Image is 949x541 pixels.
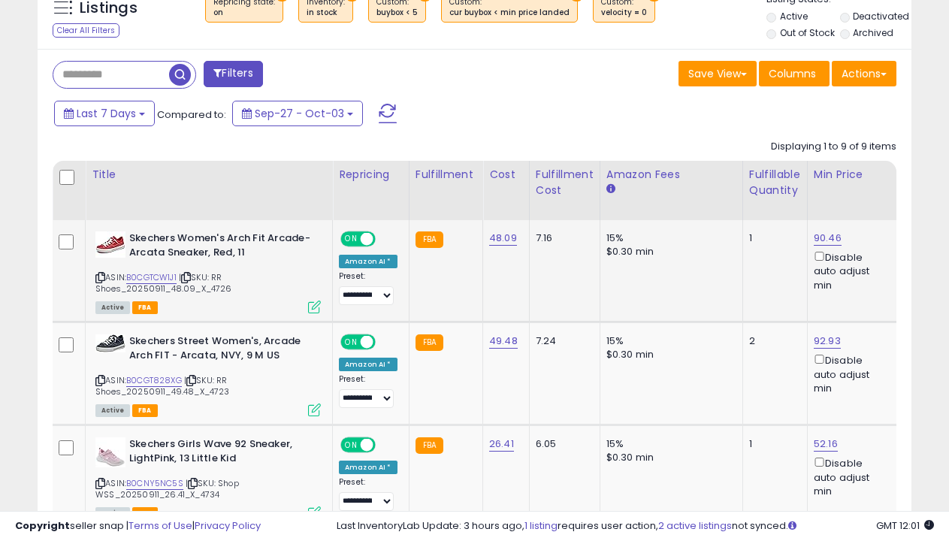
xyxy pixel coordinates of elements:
[814,231,842,246] a: 90.46
[77,106,136,121] span: Last 7 Days
[195,518,261,533] a: Privacy Policy
[128,518,192,533] a: Terms of Use
[342,233,361,246] span: ON
[339,167,403,183] div: Repricing
[814,249,886,292] div: Disable auto adjust min
[126,477,183,490] a: B0CNY5NC5S
[606,437,731,451] div: 15%
[95,271,232,294] span: | SKU: RR Shoes_20250911_48.09_X_4726
[536,334,588,348] div: 7.24
[606,348,731,361] div: $0.30 min
[373,439,397,452] span: OFF
[524,518,558,533] a: 1 listing
[606,451,731,464] div: $0.30 min
[814,167,891,183] div: Min Price
[95,374,230,397] span: | SKU: RR Shoes_20250911_49.48_X_4723
[606,334,731,348] div: 15%
[780,10,808,23] label: Active
[606,183,615,196] small: Amazon Fees.
[15,519,261,533] div: seller snap | |
[15,518,70,533] strong: Copyright
[95,404,130,417] span: All listings currently available for purchase on Amazon
[339,358,397,371] div: Amazon AI *
[339,271,397,305] div: Preset:
[749,334,796,348] div: 2
[606,231,731,245] div: 15%
[95,437,125,467] img: 31qZNZF4g0L._SL40_.jpg
[416,437,443,454] small: FBA
[95,334,125,352] img: 41936+J5NdL._SL40_.jpg
[337,519,934,533] div: Last InventoryLab Update: 3 hours ago, requires user action, not synced.
[95,334,321,415] div: ASIN:
[342,336,361,349] span: ON
[95,301,130,314] span: All listings currently available for purchase on Amazon
[449,8,570,18] div: cur buybox < min price landed
[53,23,119,38] div: Clear All Filters
[204,61,262,87] button: Filters
[416,334,443,351] small: FBA
[832,61,896,86] button: Actions
[780,26,835,39] label: Out of Stock
[536,167,594,198] div: Fulfillment Cost
[606,245,731,258] div: $0.30 min
[157,107,226,122] span: Compared to:
[54,101,155,126] button: Last 7 Days
[769,66,816,81] span: Columns
[601,8,647,18] div: velocity = 0
[853,26,893,39] label: Archived
[132,301,158,314] span: FBA
[749,231,796,245] div: 1
[536,231,588,245] div: 7.16
[129,231,312,263] b: Skechers Women's Arch Fit Arcade-Arcata Sneaker, Red, 11
[771,140,896,154] div: Displaying 1 to 9 of 9 items
[339,461,397,474] div: Amazon AI *
[339,374,397,408] div: Preset:
[658,518,732,533] a: 2 active listings
[606,167,736,183] div: Amazon Fees
[814,352,886,395] div: Disable auto adjust min
[749,437,796,451] div: 1
[339,255,397,268] div: Amazon AI *
[679,61,757,86] button: Save View
[342,439,361,452] span: ON
[373,336,397,349] span: OFF
[416,167,476,183] div: Fulfillment
[126,374,182,387] a: B0CGT828XG
[95,437,321,518] div: ASIN:
[95,231,321,312] div: ASIN:
[814,437,838,452] a: 52.16
[255,106,344,121] span: Sep-27 - Oct-03
[416,231,443,248] small: FBA
[853,10,909,23] label: Deactivated
[339,477,397,511] div: Preset:
[489,334,518,349] a: 49.48
[92,167,326,183] div: Title
[376,8,418,18] div: buybox < 5
[749,167,801,198] div: Fulfillable Quantity
[876,518,934,533] span: 2025-10-11 12:01 GMT
[126,271,177,284] a: B0CGTCW1J1
[759,61,830,86] button: Columns
[95,477,239,500] span: | SKU: Shop WSS_20250911_26.41_X_4734
[814,334,841,349] a: 92.93
[489,167,523,183] div: Cost
[489,231,517,246] a: 48.09
[814,455,886,498] div: Disable auto adjust min
[536,437,588,451] div: 6.05
[489,437,514,452] a: 26.41
[307,8,345,18] div: in stock
[129,334,312,366] b: Skechers Street Women's, Arcade Arch FIT - Arcata, NVY, 9 M US
[213,8,275,18] div: on
[373,233,397,246] span: OFF
[132,404,158,417] span: FBA
[129,437,312,469] b: Skechers Girls Wave 92 Sneaker, LightPink, 13 Little Kid
[232,101,363,126] button: Sep-27 - Oct-03
[95,231,125,258] img: 41JEbF7gfML._SL40_.jpg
